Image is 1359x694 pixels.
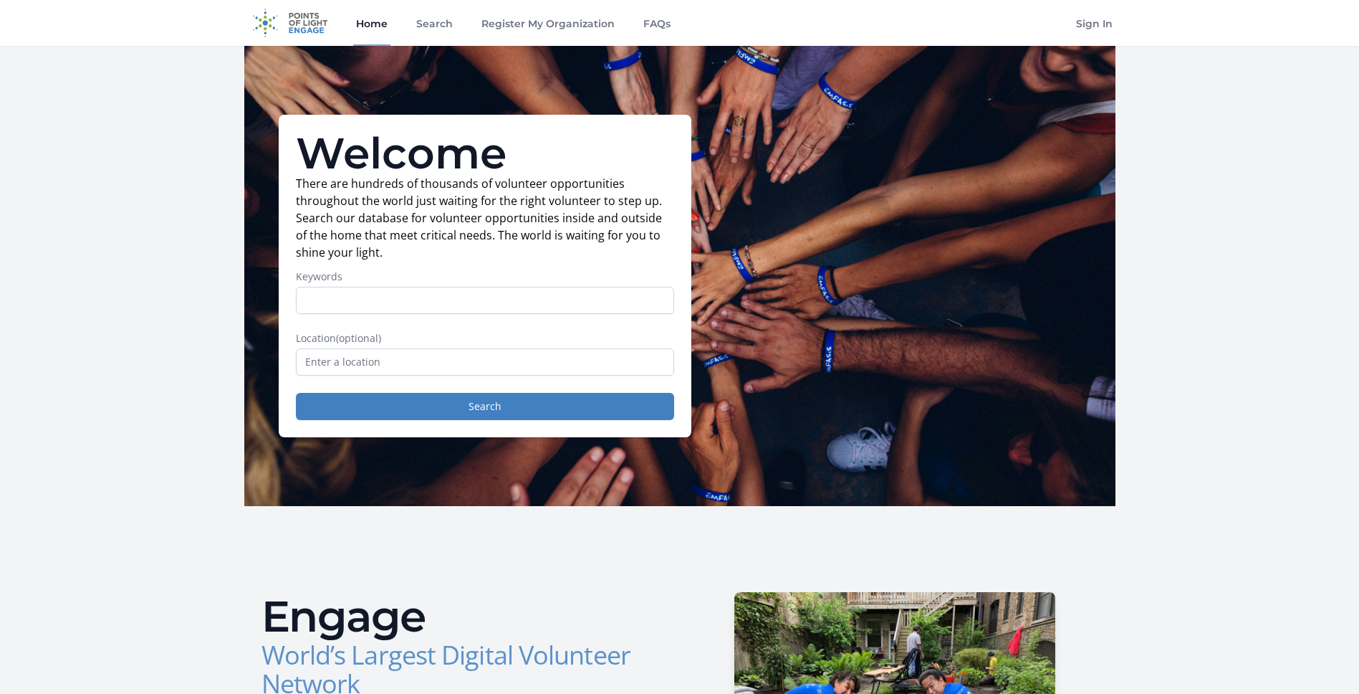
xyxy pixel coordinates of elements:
[261,595,668,638] h2: Engage
[296,175,674,261] p: There are hundreds of thousands of volunteer opportunities throughout the world just waiting for ...
[296,393,674,420] button: Search
[296,331,674,346] label: Location
[296,348,674,376] input: Enter a location
[296,132,674,175] h1: Welcome
[296,270,674,284] label: Keywords
[336,331,381,345] span: (optional)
